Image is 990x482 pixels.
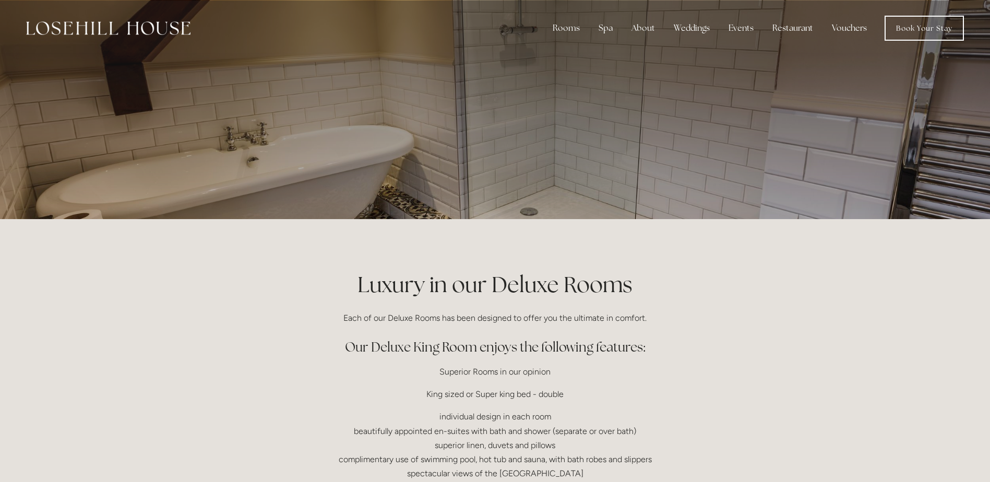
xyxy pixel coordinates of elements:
img: Losehill House [26,21,190,35]
h1: Luxury in our Deluxe Rooms [246,269,745,300]
a: Vouchers [824,18,875,39]
p: Superior Rooms in our opinion [246,365,745,379]
div: Rooms [544,18,588,39]
a: Book Your Stay [885,16,964,41]
div: About [623,18,663,39]
div: Spa [590,18,621,39]
h2: Our Deluxe King Room enjoys the following features: [246,338,745,356]
div: Weddings [665,18,718,39]
p: Each of our Deluxe Rooms has been designed to offer you the ultimate in comfort. [246,311,745,325]
div: Events [720,18,762,39]
p: King sized or Super king bed - double [246,387,745,401]
div: Restaurant [764,18,821,39]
